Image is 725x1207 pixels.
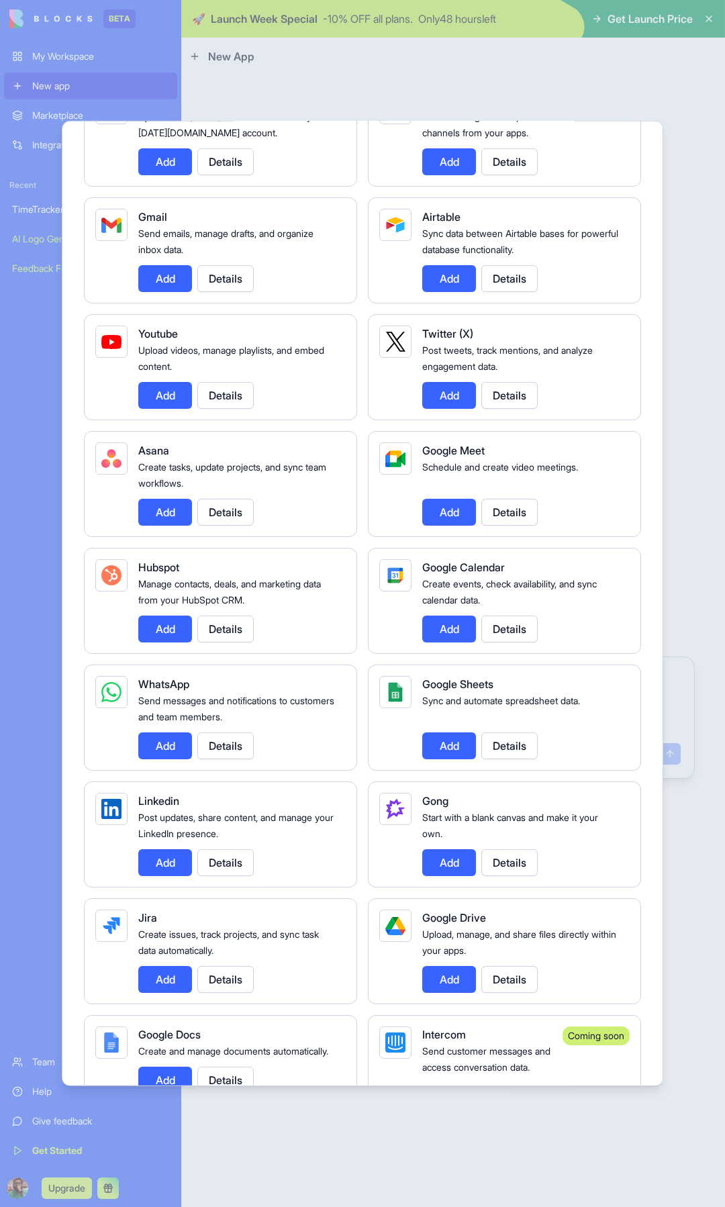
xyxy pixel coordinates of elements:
[138,382,192,409] button: Add
[138,444,169,457] span: Asana
[197,148,254,175] button: Details
[422,677,493,691] span: Google Sheets
[197,265,254,292] button: Details
[422,327,473,340] span: Twitter (X)
[422,616,476,642] button: Add
[422,849,476,876] button: Add
[422,461,578,473] span: Schedule and create video meetings.
[138,578,321,606] span: Manage contacts, deals, and marketing data from your HubSpot CRM.
[138,327,178,340] span: Youtube
[138,210,167,224] span: Gmail
[422,812,598,839] span: Start with a blank canvas and make it your own.
[481,966,538,993] button: Details
[422,695,580,706] span: Sync and automate spreadsheet data.
[422,1045,550,1073] span: Send customer messages and access conversation data.
[481,616,538,642] button: Details
[422,1028,466,1041] span: Intercom
[422,794,448,808] span: Gong
[422,210,461,224] span: Airtable
[481,148,538,175] button: Details
[138,695,334,722] span: Send messages and notifications to customers and team members.
[422,148,476,175] button: Add
[422,344,593,372] span: Post tweets, track mentions, and analyze engagement data.
[138,794,179,808] span: Linkedin
[422,966,476,993] button: Add
[138,1045,328,1057] span: Create and manage documents automatically.
[422,265,476,292] button: Add
[138,732,192,759] button: Add
[138,849,192,876] button: Add
[138,966,192,993] button: Add
[422,732,476,759] button: Add
[422,111,580,138] span: Send messages and updates to Slack channels from your apps.
[481,732,538,759] button: Details
[138,1067,192,1094] button: Add
[138,111,326,138] span: Sync boards, items, and workflows with your [DATE][DOMAIN_NAME] account.
[138,616,192,642] button: Add
[197,732,254,759] button: Details
[422,911,486,924] span: Google Drive
[197,1067,254,1094] button: Details
[422,928,616,956] span: Upload, manage, and share files directly within your apps.
[481,382,538,409] button: Details
[138,812,334,839] span: Post updates, share content, and manage your LinkedIn presence.
[138,911,157,924] span: Jira
[422,561,505,574] span: Google Calendar
[422,444,485,457] span: Google Meet
[481,265,538,292] button: Details
[197,499,254,526] button: Details
[197,616,254,642] button: Details
[138,461,326,489] span: Create tasks, update projects, and sync team workflows.
[138,148,192,175] button: Add
[481,499,538,526] button: Details
[138,265,192,292] button: Add
[138,677,189,691] span: WhatsApp
[422,382,476,409] button: Add
[197,849,254,876] button: Details
[422,499,476,526] button: Add
[422,578,597,606] span: Create events, check availability, and sync calendar data.
[481,849,538,876] button: Details
[197,966,254,993] button: Details
[138,344,324,372] span: Upload videos, manage playlists, and embed content.
[138,561,179,574] span: Hubspot
[138,499,192,526] button: Add
[197,382,254,409] button: Details
[138,1028,201,1041] span: Google Docs
[138,228,313,255] span: Send emails, manage drafts, and organize inbox data.
[422,228,618,255] span: Sync data between Airtable bases for powerful database functionality.
[563,1026,630,1045] div: Coming soon
[138,928,319,956] span: Create issues, track projects, and sync task data automatically.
